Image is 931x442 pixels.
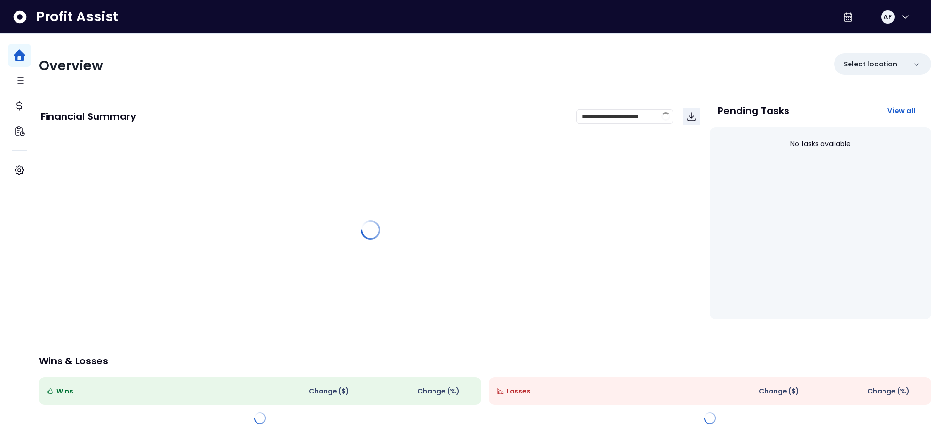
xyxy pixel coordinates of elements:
span: Change (%) [417,386,460,396]
button: Download [683,108,700,125]
div: No tasks available [718,131,923,157]
span: Change (%) [867,386,910,396]
span: Wins [56,386,73,396]
p: Pending Tasks [718,106,789,115]
span: Overview [39,56,103,75]
p: Select location [844,59,897,69]
span: View all [887,106,915,115]
span: AF [883,12,892,22]
span: Profit Assist [36,8,118,26]
button: View all [880,102,923,119]
span: Change ( $ ) [309,386,349,396]
p: Financial Summary [41,112,136,121]
p: Wins & Losses [39,356,931,366]
span: Change ( $ ) [759,386,799,396]
span: Losses [506,386,530,396]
